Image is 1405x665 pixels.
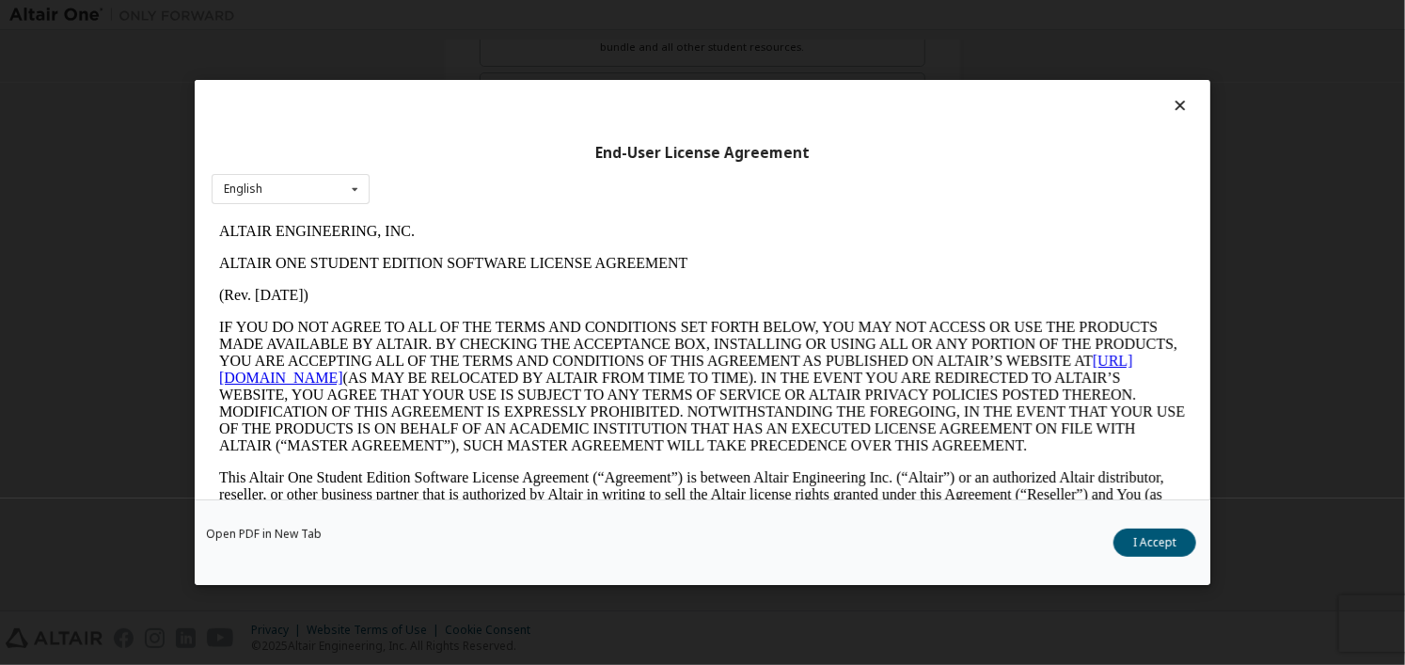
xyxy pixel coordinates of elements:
[8,71,974,88] p: (Rev. [DATE])
[8,40,974,56] p: ALTAIR ONE STUDENT EDITION SOFTWARE LICENSE AGREEMENT
[1113,529,1196,557] button: I Accept
[206,529,322,540] a: Open PDF in New Tab
[8,103,974,239] p: IF YOU DO NOT AGREE TO ALL OF THE TERMS AND CONDITIONS SET FORTH BELOW, YOU MAY NOT ACCESS OR USE...
[8,8,974,24] p: ALTAIR ENGINEERING, INC.
[8,254,974,322] p: This Altair One Student Edition Software License Agreement (“Agreement”) is between Altair Engine...
[224,183,262,195] div: English
[8,137,922,170] a: [URL][DOMAIN_NAME]
[212,144,1193,163] div: End-User License Agreement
